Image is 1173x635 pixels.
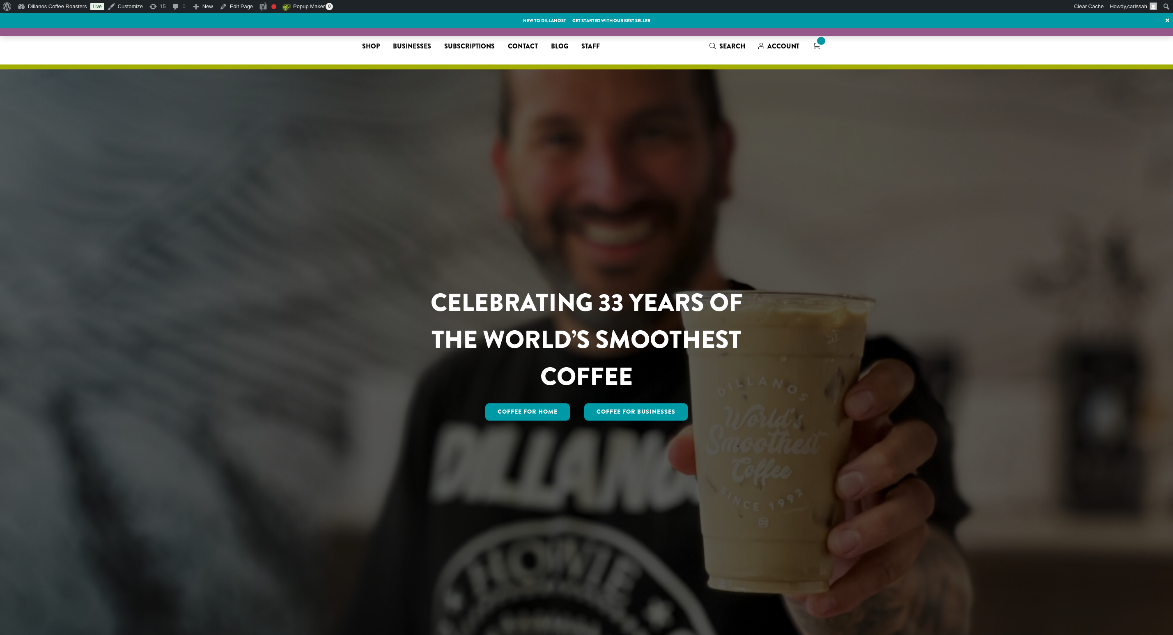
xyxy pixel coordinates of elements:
span: Contact [508,41,538,52]
a: Get started with our best seller [572,17,650,24]
a: Search [703,39,752,53]
span: Account [767,41,799,51]
h1: CELEBRATING 33 YEARS OF THE WORLD’S SMOOTHEST COFFEE [406,284,767,395]
span: Shop [362,41,380,52]
span: 0 [326,3,333,10]
a: Live [90,3,104,10]
div: Focus keyphrase not set [271,4,276,9]
span: Staff [581,41,600,52]
a: Coffee For Businesses [584,403,688,421]
a: Staff [575,40,606,53]
span: Subscriptions [444,41,495,52]
span: carissah [1127,3,1147,9]
a: Shop [356,40,386,53]
span: Businesses [393,41,431,52]
span: Blog [551,41,568,52]
a: × [1162,13,1173,28]
a: Coffee for Home [485,403,570,421]
span: Search [719,41,745,51]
